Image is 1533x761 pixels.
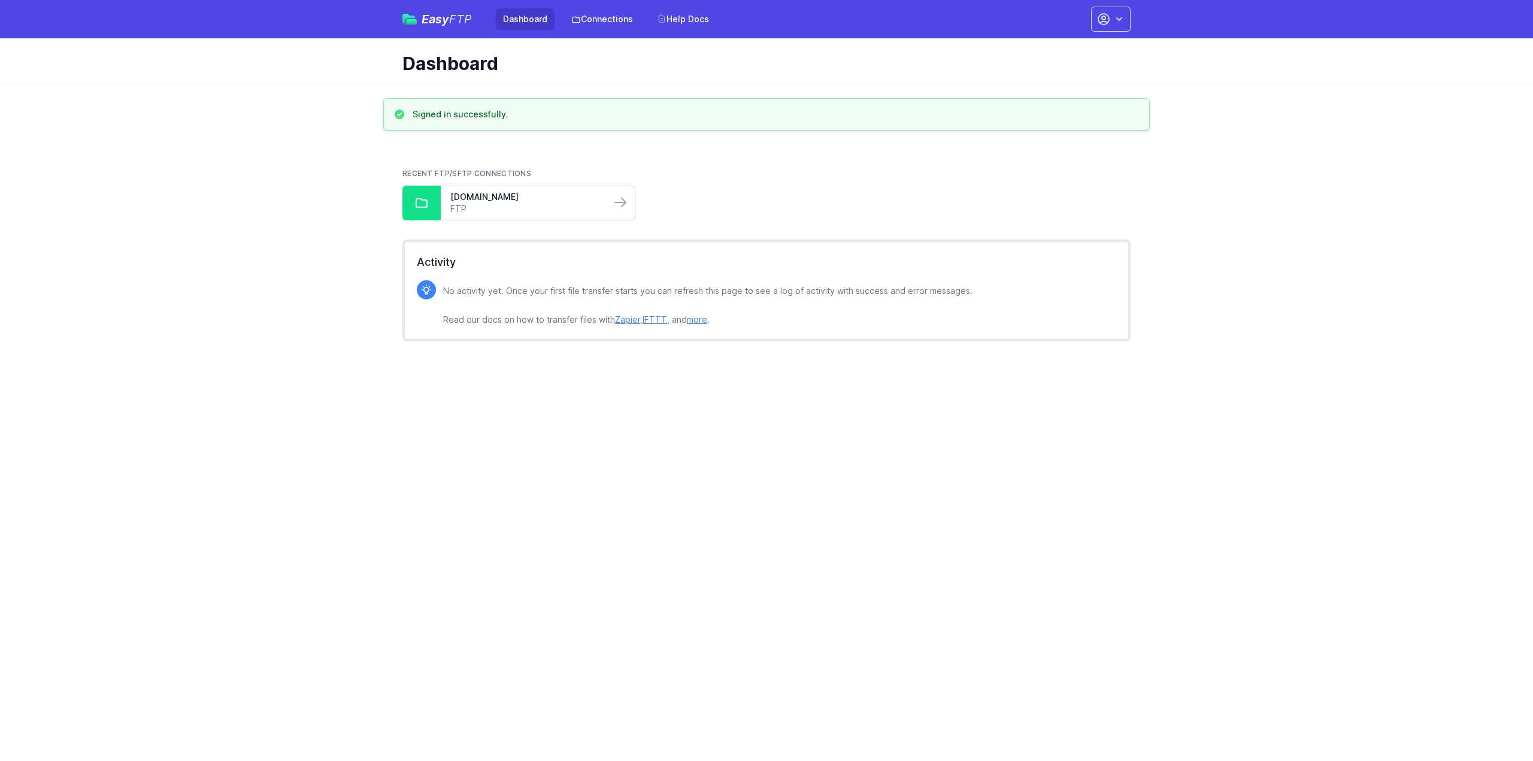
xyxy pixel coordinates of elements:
[413,108,508,120] h3: Signed in successfully.
[402,14,417,25] img: easyftp_logo.png
[450,203,601,215] a: FTP
[449,12,472,26] span: FTP
[496,8,555,30] a: Dashboard
[422,13,472,25] span: Easy
[615,314,640,325] a: Zapier
[687,314,707,325] a: more
[643,314,667,325] a: IFTTT
[1473,701,1519,747] iframe: Drift Widget Chat Controller
[450,191,601,203] a: [DOMAIN_NAME]
[402,13,472,25] a: EasyFTP
[417,254,1116,271] h2: Activity
[443,284,972,327] p: No activity yet. Once your first file transfer starts you can refresh this page to see a log of a...
[564,8,640,30] a: Connections
[402,53,1121,74] h1: Dashboard
[402,169,1131,178] h2: Recent FTP/SFTP Connections
[650,8,716,30] a: Help Docs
